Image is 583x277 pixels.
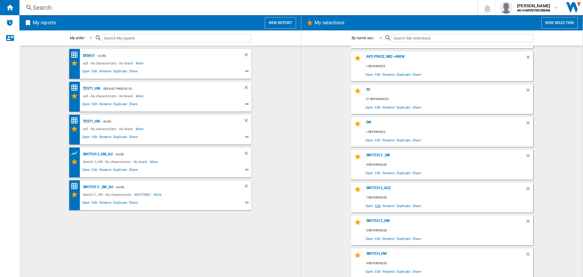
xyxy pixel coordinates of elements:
[396,169,411,177] span: Duplicate
[525,87,533,95] div: Delete
[374,202,382,210] span: Edit
[98,68,112,76] span: Rename
[517,3,550,9] span: [PERSON_NAME]
[98,101,112,109] span: Rename
[81,52,95,60] div: Demo1
[91,200,98,207] span: Edit
[352,36,374,40] div: By name asc.
[541,17,578,29] button: New selection
[113,183,231,191] div: - AU (9)
[396,103,411,111] span: Duplicate
[98,134,112,141] span: Rename
[365,260,533,267] div: 9 references
[365,153,525,161] div: Switch 2 _SW
[71,125,81,133] div: My Selections
[32,17,57,29] h2: My reports
[525,251,533,260] div: Delete
[112,200,128,207] span: Duplicate
[81,60,136,67] div: null - No characteristic - No brand
[411,70,422,78] span: Share
[382,169,396,177] span: Rename
[81,118,100,125] div: test1_SW
[365,161,533,169] div: 9 references
[365,70,374,78] span: Open
[365,202,374,210] span: Open
[374,267,382,275] span: Edit
[128,134,139,141] span: Share
[374,169,382,177] span: Edit
[71,92,81,100] div: My Selections
[365,186,525,194] div: Switch 2_ACC
[95,52,231,60] div: - AU (9)
[136,125,145,133] span: More
[136,92,145,100] span: More
[382,103,396,111] span: Rename
[112,68,128,76] span: Duplicate
[102,34,251,42] input: Search My reports
[382,202,396,210] span: Rename
[244,52,251,60] div: Delete
[112,134,128,141] span: Duplicate
[91,101,98,109] span: Edit
[374,234,382,243] span: Edit
[411,136,422,144] span: Share
[396,136,411,144] span: Duplicate
[150,158,159,165] span: More
[71,60,81,67] div: My Selections
[382,70,396,78] span: Rename
[365,227,533,234] div: 3 references
[81,200,91,207] span: Open
[71,182,81,190] div: Price Matrix
[313,17,346,29] h2: My selections
[365,128,533,136] div: 1 reference
[81,85,101,92] div: test1_HW
[365,169,374,177] span: Open
[382,136,396,144] span: Rename
[392,34,533,42] input: Search My selections
[411,267,422,275] span: Share
[396,70,411,78] span: Duplicate
[365,54,525,63] div: Avg Price_NS2 +MKW
[365,194,533,202] div: 7 references
[113,151,231,158] div: - AU (9)
[382,267,396,275] span: Rename
[365,87,525,95] div: s2
[71,158,81,165] div: My Selections
[365,103,374,111] span: Open
[411,169,422,177] span: Share
[98,200,112,207] span: Rename
[81,68,91,76] span: Open
[81,101,91,109] span: Open
[91,167,98,174] span: Edit
[525,186,533,194] div: Delete
[112,167,128,174] span: Duplicate
[81,125,136,133] div: null - No characteristic - No brand
[244,118,251,125] div: Delete
[396,267,411,275] span: Duplicate
[128,167,139,174] span: Share
[81,191,154,198] div: Switch 2 _SW - No characteristic - NINTENDO
[525,219,533,227] div: Delete
[81,167,91,174] span: Open
[500,2,512,14] img: profile.jpg
[33,3,462,12] div: Search
[81,158,150,165] div: Switch 2_HW - No characteristic - No brand
[91,68,98,76] span: Edit
[365,267,374,275] span: Open
[244,151,251,158] div: Delete
[374,70,382,78] span: Edit
[98,167,112,174] span: Rename
[128,68,139,76] span: Share
[411,234,422,243] span: Share
[365,63,533,70] div: 1 reference
[112,101,128,109] span: Duplicate
[71,191,81,198] div: My Selections
[525,54,533,63] div: Delete
[71,117,81,124] div: Price Matrix
[396,202,411,210] span: Duplicate
[265,17,296,29] button: New report
[91,134,98,141] span: Edit
[128,200,139,207] span: Share
[6,19,13,26] img: alerts-logo.svg
[517,9,550,12] b: AU HARVEYNORMAN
